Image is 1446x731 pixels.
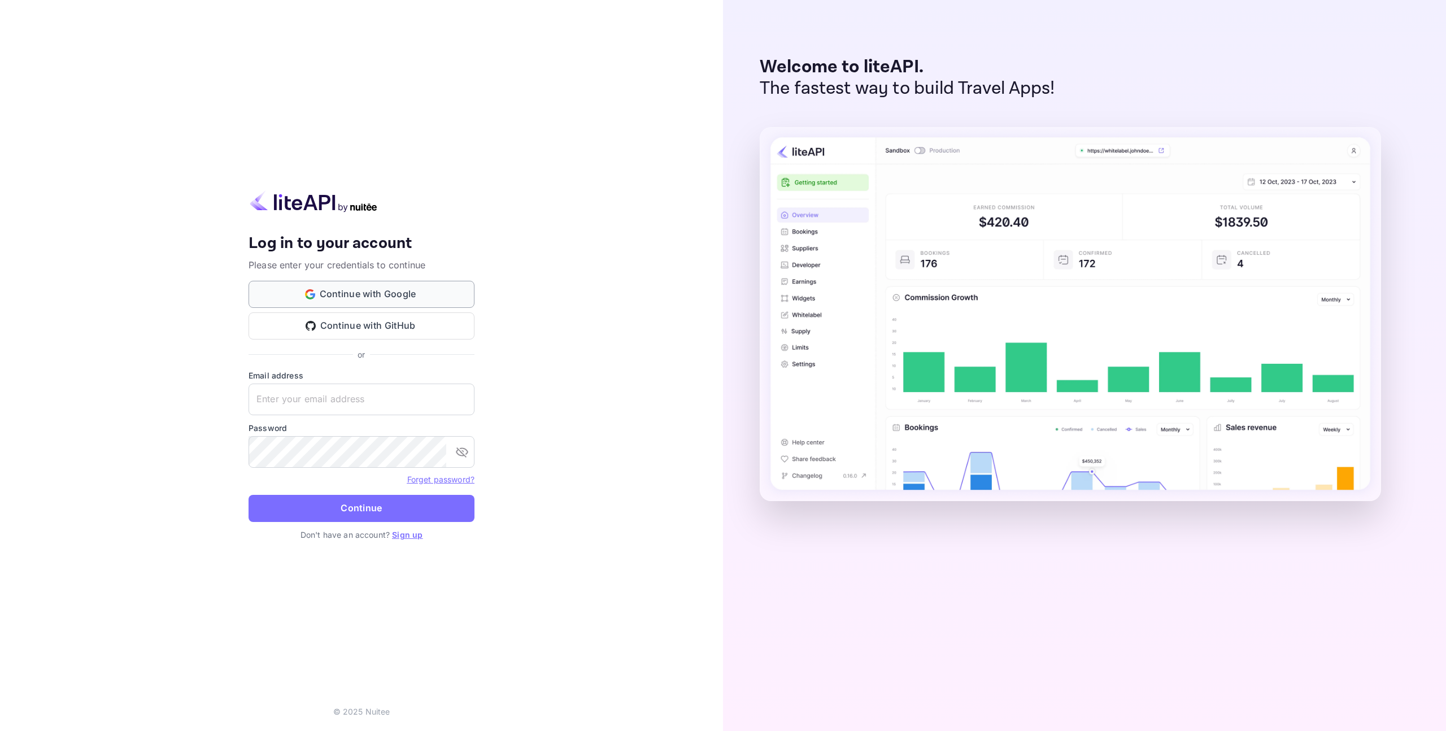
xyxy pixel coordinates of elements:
p: Please enter your credentials to continue [249,258,474,272]
label: Password [249,422,474,434]
input: Enter your email address [249,384,474,415]
h4: Log in to your account [249,234,474,254]
button: Continue with GitHub [249,312,474,340]
p: Welcome to liteAPI. [760,56,1055,78]
a: Forget password? [407,475,474,484]
button: toggle password visibility [451,441,473,463]
img: liteapi [249,190,378,212]
a: Sign up [392,530,423,539]
p: Don't have an account? [249,529,474,541]
button: Continue with Google [249,281,474,308]
img: liteAPI Dashboard Preview [760,127,1381,501]
button: Continue [249,495,474,522]
a: Forget password? [407,473,474,485]
label: Email address [249,369,474,381]
p: The fastest way to build Travel Apps! [760,78,1055,99]
p: © 2025 Nuitee [333,706,390,717]
p: or [358,349,365,360]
